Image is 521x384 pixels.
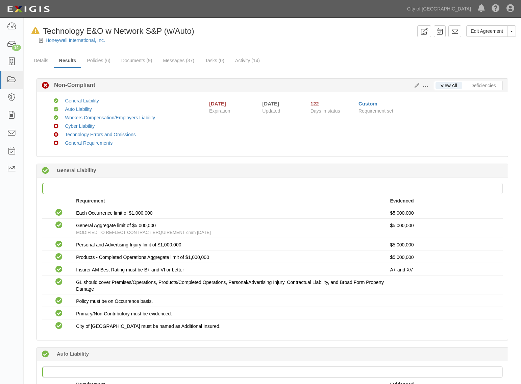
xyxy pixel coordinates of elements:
[390,266,498,273] p: A+ and XV
[65,106,92,112] a: Auto Liability
[358,101,377,106] a: Custom
[42,82,49,89] i: Non-Compliant
[76,230,211,235] span: MODIFIED TO REFLECT CONTRACT ERQUIREMENT cmm [DATE]
[57,167,96,174] b: General Liability
[311,108,340,114] span: Days in status
[76,267,184,272] span: Insurer AM Best Rating must be B+ and VI or better
[76,198,105,203] strong: Requirement
[76,223,156,228] span: General Aggregate limit of $5,000,000
[200,54,229,67] a: Tasks (0)
[55,279,63,286] i: Compliant
[31,27,40,34] i: In Default since 06/22/2025
[55,209,63,216] i: Compliant
[54,99,58,103] i: Compliant
[55,222,63,229] i: Compliant
[492,5,500,13] i: Help Center - Complianz
[54,116,58,120] i: Compliant
[76,298,153,304] span: Policy must be on Occurrence basis.
[29,54,53,67] a: Details
[55,322,63,330] i: Compliant
[65,123,95,129] a: Cyber Liability
[230,54,265,67] a: Activity (14)
[55,310,63,317] i: Compliant
[29,25,194,37] div: Technology E&O w Network S&P (w/Auto)
[43,26,194,35] span: Technology E&O w Network S&P (w/Auto)
[65,98,99,103] a: General Liability
[76,323,220,329] span: City of [GEOGRAPHIC_DATA] must be named as Additional Insured.
[54,107,58,112] i: Compliant
[262,108,280,114] span: Updated
[54,124,58,129] i: Non-Compliant
[49,81,95,89] b: Non-Compliant
[65,115,155,120] a: Workers Compensation/Employers Liability
[158,54,199,67] a: Messages (37)
[42,351,49,358] i: Compliant 176 days (since 04/08/2025)
[65,140,113,146] a: General Requirements
[209,107,257,114] span: Expiration
[390,198,414,203] strong: Evidenced
[76,280,384,292] span: GL should cover Premises/Operations, Products/Completed Operations, Personal/Advertising Injury, ...
[76,255,209,260] span: Products - Completed Operations Aggregate limit of $1,000,000
[311,100,353,107] div: Since 06/01/2025
[54,141,58,146] i: Non-Compliant
[466,82,501,89] a: Deficiencies
[404,2,474,16] a: City of [GEOGRAPHIC_DATA]
[76,242,181,247] span: Personal and Advertising Injury limit of $1,000,000
[54,54,81,68] a: Results
[55,254,63,261] i: Compliant
[76,311,172,316] span: Primary/Non-Contributory must be evidenced.
[5,3,52,15] img: logo-5460c22ac91f19d4615b14bd174203de0afe785f0fc80cf4dbbc73dc1793850b.png
[358,108,393,114] span: Requirement set
[42,167,49,174] i: Compliant 176 days (since 04/08/2025)
[209,100,226,107] div: [DATE]
[57,350,89,357] b: Auto Liability
[466,25,507,37] a: Edit Agreement
[82,54,115,67] a: Policies (6)
[46,38,105,43] a: Honeywell International, Inc.
[55,297,63,305] i: Compliant
[390,254,498,261] p: $5,000,000
[390,222,498,229] p: $5,000,000
[55,241,63,248] i: Compliant
[65,132,135,137] a: Technology Errors and Omissions
[390,241,498,248] p: $5,000,000
[55,266,63,273] i: Compliant
[12,45,21,51] div: 14
[390,210,498,216] p: $5,000,000
[436,82,462,89] a: View All
[412,83,419,88] a: Edit Results
[262,100,300,107] div: [DATE]
[76,210,152,216] span: Each Occurrence limit of $1,000,000
[116,54,157,67] a: Documents (9)
[54,133,58,137] i: Non-Compliant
